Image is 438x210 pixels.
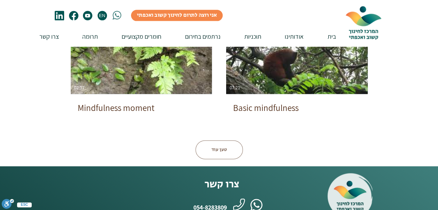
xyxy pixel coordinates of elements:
svg: whatsapp [113,11,121,20]
a: נרתמים בחירום [167,27,226,46]
p: נרתמים בחירום [182,27,224,46]
a: אודותינו [267,27,309,46]
a: חומרים מקצועיים [103,27,167,46]
a: אני רוצה לתרום לחינוך קשוב ואכפתי [131,10,223,21]
nav: אתר [21,27,341,46]
p: אודותינו [281,27,307,46]
button: טען עוד [195,140,243,159]
a: בית [309,27,341,46]
span: EN [98,13,106,18]
div: 02:17 [74,85,85,90]
button: Basic mindfulness [226,94,368,113]
a: צרו קשר [21,27,64,46]
h3: Mindfulness moment [78,102,154,113]
span: צרו קשר [205,177,239,192]
p: צרו קשר [36,27,62,46]
p: תוכניות [241,27,265,46]
svg: youtube [83,11,92,20]
span: אני רוצה לתרום לחינוך קשוב ואכפתי [137,12,217,19]
a: תרומה [64,27,103,46]
p: תרומה [79,27,101,46]
a: EN [98,11,107,20]
p: בית [324,27,339,46]
p: חומרים מקצועיים [118,27,165,46]
div: 07:21 [230,85,240,90]
svg: פייסבוק [69,11,78,20]
a: תוכניות [226,27,267,46]
h3: Basic mindfulness [233,102,299,113]
button: Mindfulness moment [71,94,212,113]
iframe: Wix Chat [342,180,438,210]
